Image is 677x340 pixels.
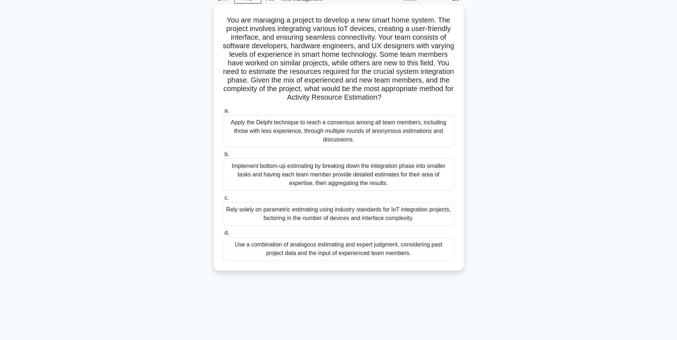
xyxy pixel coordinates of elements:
[223,159,454,191] div: Implement bottom-up estimating by breaking down the integration phase into smaller tasks and havi...
[224,195,229,201] span: c.
[223,237,454,261] div: Use a combination of analogous estimating and expert judgment, considering past project data and ...
[224,230,229,236] span: d.
[223,202,454,226] div: Rely solely on parametric estimating using industry standards for IoT integration projects, facto...
[224,151,229,157] span: b.
[224,107,229,114] span: a.
[222,16,455,102] h5: You are managing a project to develop a new smart home system. The project involves integrating v...
[223,115,454,147] div: Apply the Delphi technique to reach a consensus among all team members, including those with less...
